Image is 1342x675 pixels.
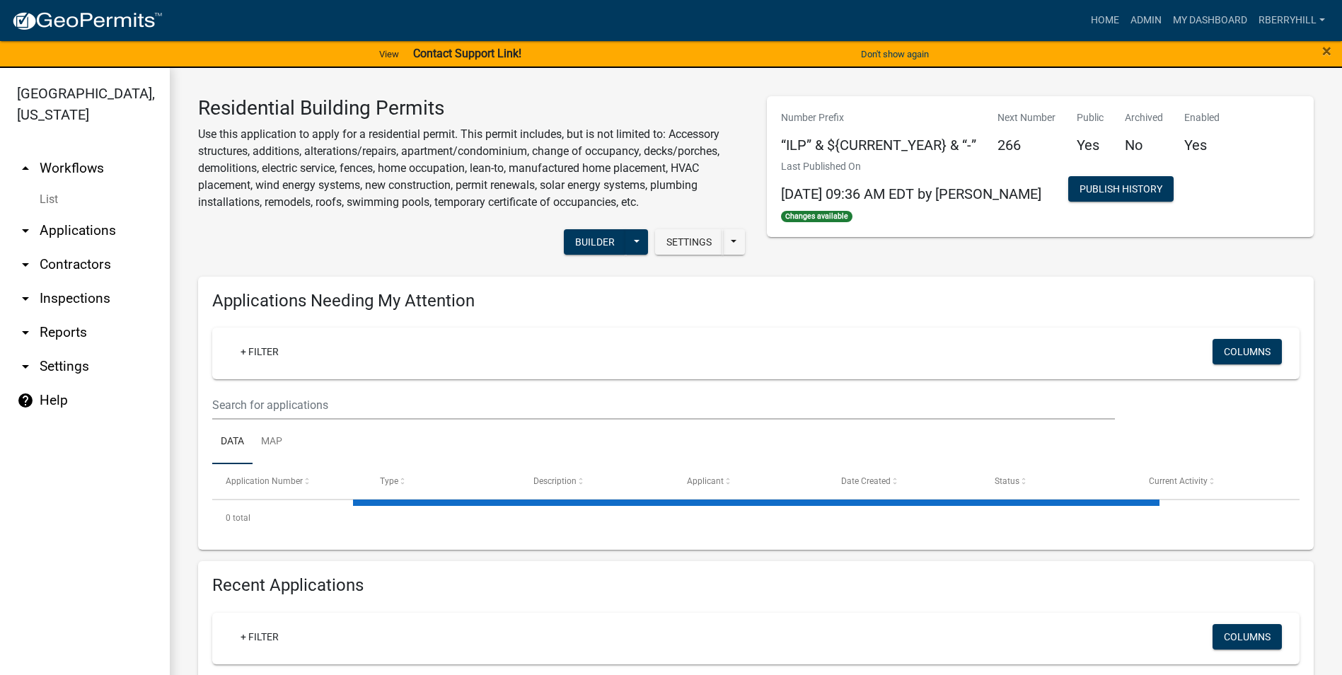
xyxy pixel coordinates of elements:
[226,476,303,486] span: Application Number
[564,229,626,255] button: Builder
[212,291,1300,311] h4: Applications Needing My Attention
[781,159,1041,174] p: Last Published On
[655,229,723,255] button: Settings
[1085,7,1125,34] a: Home
[380,476,398,486] span: Type
[855,42,935,66] button: Don't show again
[17,290,34,307] i: arrow_drop_down
[17,392,34,409] i: help
[995,476,1019,486] span: Status
[781,185,1041,202] span: [DATE] 09:36 AM EDT by [PERSON_NAME]
[1253,7,1331,34] a: rberryhill
[673,464,827,498] datatable-header-cell: Applicant
[229,624,290,650] a: + Filter
[533,476,577,486] span: Description
[1167,7,1253,34] a: My Dashboard
[781,137,976,154] h5: “ILP” & ${CURRENT_YEAR} & “-”
[1184,110,1220,125] p: Enabled
[1125,137,1163,154] h5: No
[841,476,891,486] span: Date Created
[1068,184,1174,195] wm-modal-confirm: Workflow Publish History
[212,500,1300,536] div: 0 total
[366,464,519,498] datatable-header-cell: Type
[1077,137,1104,154] h5: Yes
[198,126,746,211] p: Use this application to apply for a residential permit. This permit includes, but is not limited ...
[1077,110,1104,125] p: Public
[212,575,1300,596] h4: Recent Applications
[212,464,366,498] datatable-header-cell: Application Number
[687,476,724,486] span: Applicant
[781,211,853,222] span: Changes available
[17,222,34,239] i: arrow_drop_down
[229,339,290,364] a: + Filter
[17,160,34,177] i: arrow_drop_up
[1068,176,1174,202] button: Publish History
[828,464,981,498] datatable-header-cell: Date Created
[212,420,253,465] a: Data
[253,420,291,465] a: Map
[781,110,976,125] p: Number Prefix
[1184,137,1220,154] h5: Yes
[997,137,1055,154] h5: 266
[1125,110,1163,125] p: Archived
[374,42,405,66] a: View
[17,358,34,375] i: arrow_drop_down
[1213,339,1282,364] button: Columns
[1135,464,1289,498] datatable-header-cell: Current Activity
[997,110,1055,125] p: Next Number
[413,47,521,60] strong: Contact Support Link!
[212,391,1115,420] input: Search for applications
[198,96,746,120] h3: Residential Building Permits
[17,256,34,273] i: arrow_drop_down
[17,324,34,341] i: arrow_drop_down
[1322,42,1331,59] button: Close
[1322,41,1331,61] span: ×
[1125,7,1167,34] a: Admin
[981,464,1135,498] datatable-header-cell: Status
[1149,476,1208,486] span: Current Activity
[1213,624,1282,650] button: Columns
[520,464,673,498] datatable-header-cell: Description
